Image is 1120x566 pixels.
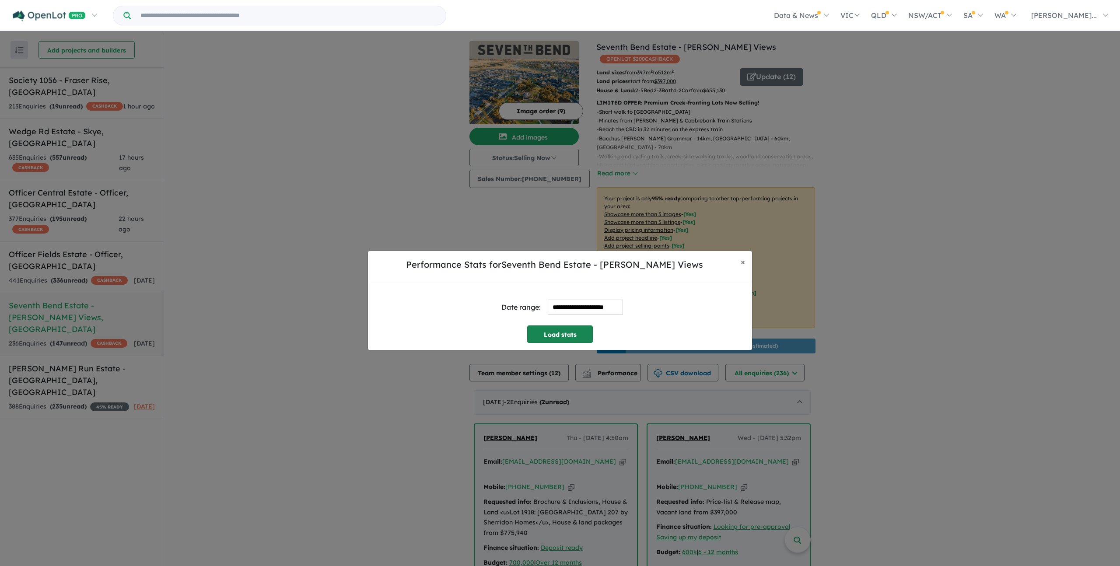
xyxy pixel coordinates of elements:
span: [PERSON_NAME]... [1031,11,1097,20]
img: Openlot PRO Logo White [13,10,86,21]
button: Load stats [527,325,593,343]
div: Date range: [501,301,541,313]
h5: Performance Stats for Seventh Bend Estate - [PERSON_NAME] Views [375,258,734,271]
span: × [741,257,745,267]
input: Try estate name, suburb, builder or developer [133,6,444,25]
